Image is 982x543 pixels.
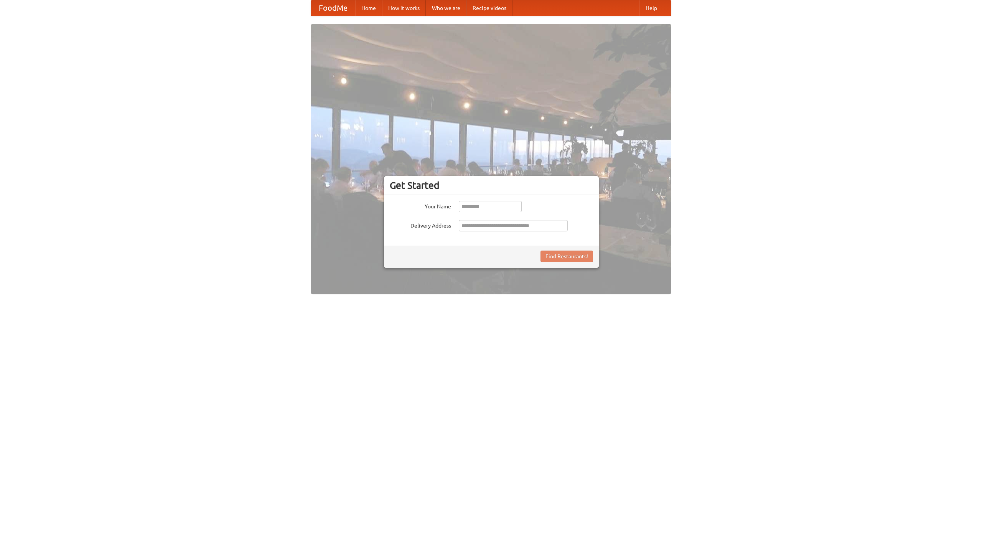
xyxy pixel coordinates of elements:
h3: Get Started [390,180,593,191]
button: Find Restaurants! [540,251,593,262]
label: Delivery Address [390,220,451,229]
a: FoodMe [311,0,355,16]
a: Help [639,0,663,16]
label: Your Name [390,201,451,210]
a: Who we are [426,0,466,16]
a: Recipe videos [466,0,512,16]
a: Home [355,0,382,16]
a: How it works [382,0,426,16]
